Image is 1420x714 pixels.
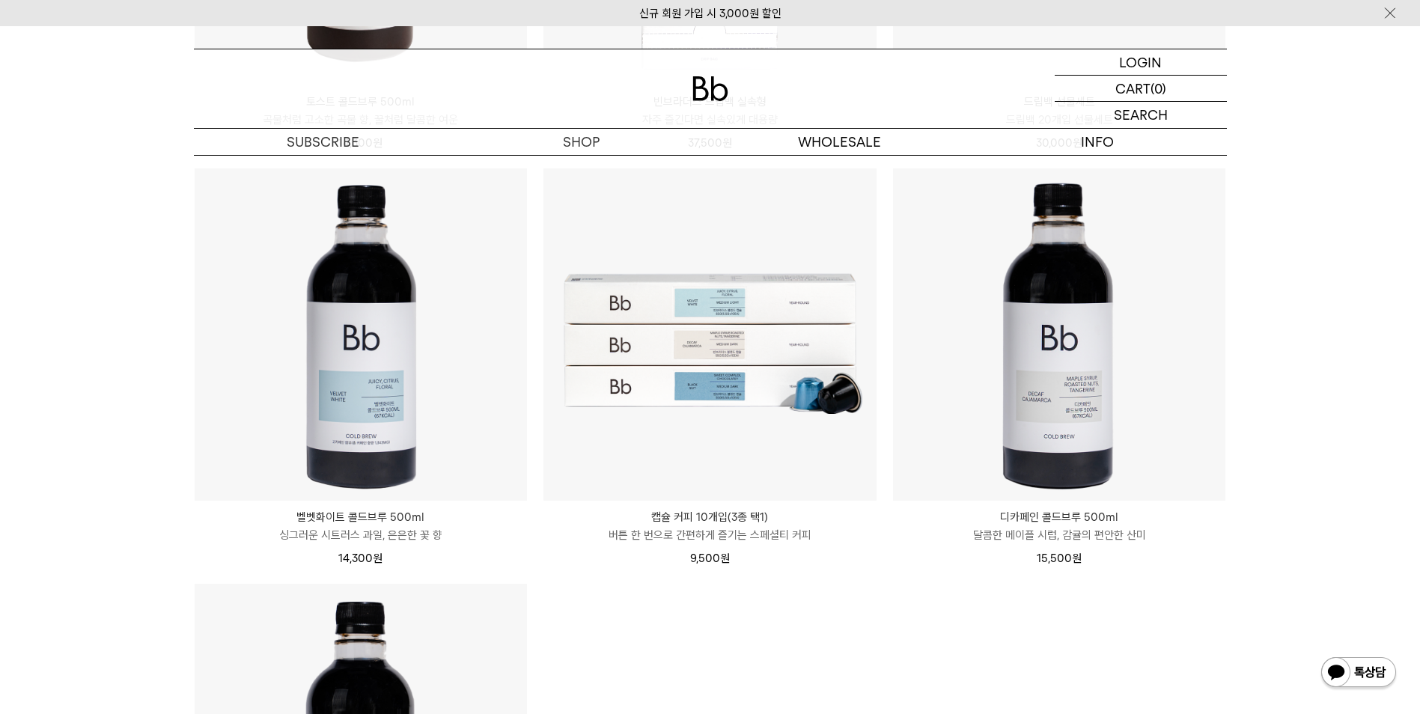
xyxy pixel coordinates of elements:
[893,508,1226,544] a: 디카페인 콜드브루 500ml 달콤한 메이플 시럽, 감귤의 편안한 산미
[543,508,877,526] p: 캡슐 커피 10개입(3종 택1)
[543,526,877,544] p: 버튼 한 번으로 간편하게 즐기는 스페셜티 커피
[1114,102,1168,128] p: SEARCH
[1055,49,1227,76] a: LOGIN
[1072,552,1082,565] span: 원
[543,168,877,501] img: 캡슐 커피 10개입(3종 택1)
[1119,49,1162,75] p: LOGIN
[195,168,528,501] img: 벨벳화이트 콜드브루 500ml
[195,508,528,526] p: 벨벳화이트 콜드브루 500ml
[720,552,730,565] span: 원
[543,508,877,544] a: 캡슐 커피 10개입(3종 택1) 버튼 한 번으로 간편하게 즐기는 스페셜티 커피
[195,526,528,544] p: 싱그러운 시트러스 과일, 은은한 꽃 향
[452,129,710,155] a: SHOP
[1037,552,1082,565] span: 15,500
[893,508,1226,526] p: 디카페인 콜드브루 500ml
[373,552,383,565] span: 원
[1115,76,1151,101] p: CART
[710,129,969,155] p: WHOLESALE
[692,76,728,101] img: 로고
[639,7,781,20] a: 신규 회원 가입 시 3,000원 할인
[195,508,528,544] a: 벨벳화이트 콜드브루 500ml 싱그러운 시트러스 과일, 은은한 꽃 향
[893,526,1226,544] p: 달콤한 메이플 시럽, 감귤의 편안한 산미
[969,129,1227,155] p: INFO
[194,129,452,155] a: SUBSCRIBE
[338,552,383,565] span: 14,300
[1151,76,1166,101] p: (0)
[893,168,1226,501] img: 디카페인 콜드브루 500ml
[690,552,730,565] span: 9,500
[1055,76,1227,102] a: CART (0)
[1320,656,1398,692] img: 카카오톡 채널 1:1 채팅 버튼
